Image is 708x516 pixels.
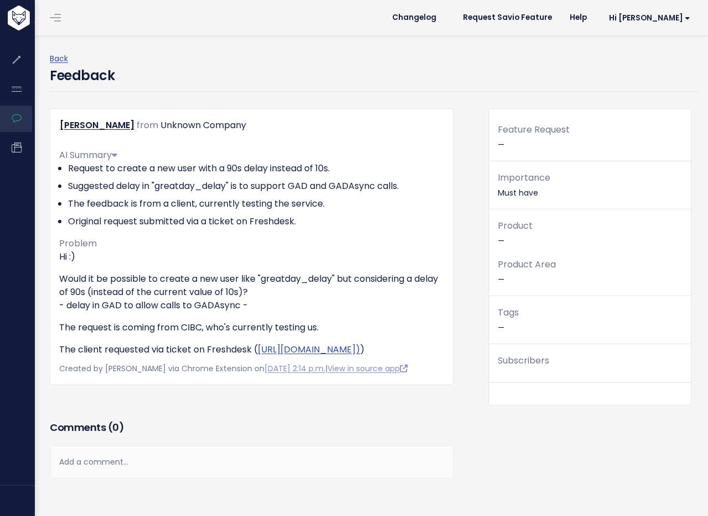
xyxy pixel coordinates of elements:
p: The request is coming from CIBC, who's currently testing us. [59,321,444,334]
p: — [498,218,682,248]
span: Problem [59,237,97,250]
div: — [489,122,691,161]
span: Created by [PERSON_NAME] via Chrome Extension on | [59,363,408,374]
a: [PERSON_NAME] [60,119,134,131]
li: Suggested delay in "greatday_delay" is to support GAD and GADAsync calls. [68,180,444,193]
img: logo-white.9d6f32f41409.svg [5,6,91,30]
span: AI Summary [59,149,117,161]
span: Tags [498,306,519,319]
a: [DATE] 2:14 p.m. [264,363,325,374]
span: Product Area [498,258,556,271]
span: Importance [498,171,550,184]
span: 0 [112,420,119,434]
a: Help [561,9,596,26]
a: View in source app [327,363,408,374]
span: Product [498,219,533,232]
span: Feature Request [498,123,570,136]
h4: Feedback [50,66,114,86]
span: Changelog [392,14,436,22]
a: Request Savio Feature [454,9,561,26]
p: The client requested via ticket on Freshdesk ( ) [59,343,444,356]
span: Hi [PERSON_NAME] [609,14,690,22]
p: Would it be possible to create a new user like "greatday_delay" but considering a delay of 90s (i... [59,272,444,312]
span: from [137,119,158,131]
a: Hi [PERSON_NAME] [596,9,699,27]
li: The feedback is from a client, currently testing the service. [68,197,444,210]
p: — [498,257,682,287]
div: Add a comment... [50,446,454,478]
h3: Comments ( ) [50,420,454,435]
li: Original request submitted via a ticket on Freshdesk. [68,215,444,228]
a: [URL][DOMAIN_NAME]) [258,343,360,356]
p: — [498,305,682,335]
div: Unknown Company [160,118,246,134]
span: Subscribers [498,354,549,367]
p: Must have [498,170,682,200]
p: Hi :) [59,250,444,264]
a: Back [50,53,68,64]
li: Request to create a new user with a 90s delay instead of 10s. [68,162,444,175]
